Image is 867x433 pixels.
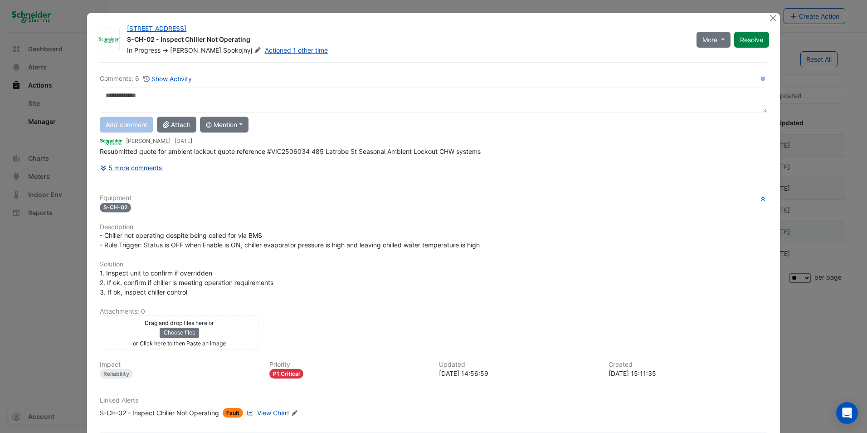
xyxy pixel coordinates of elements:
[100,203,131,212] span: S-CH-02
[100,361,258,369] h6: Impact
[100,194,767,202] h6: Equipment
[143,74,192,84] button: Show Activity
[439,369,598,378] div: [DATE] 14:56:59
[160,328,199,338] button: Choose files
[269,369,303,379] div: P1 Critical
[269,361,428,369] h6: Priority
[100,137,122,147] img: Schneider Electric
[697,32,731,48] button: More
[100,369,133,379] div: Reliability
[126,137,192,145] small: [PERSON_NAME] -
[127,25,186,32] a: [STREET_ADDRESS]
[127,35,686,46] div: S-CH-02 - Inspect Chiller Not Operating
[100,223,767,231] h6: Description
[170,46,221,54] span: [PERSON_NAME]
[769,13,778,23] button: Close
[98,35,119,44] img: Schneider Electric
[836,402,858,424] div: Open Intercom Messenger
[100,231,480,249] span: - Chiller not operating despite being called for via BMS - Rule Trigger: Status is OFF when Enabl...
[100,261,767,268] h6: Solution
[100,160,162,176] button: 5 more comments
[162,46,168,54] span: ->
[100,74,192,84] div: Comments: 6
[100,397,767,404] h6: Linked Alerts
[609,369,767,378] div: [DATE] 15:11:35
[133,340,226,347] small: or Click here to then Paste an image
[100,308,767,315] h6: Attachments: 0
[291,410,298,417] fa-icon: Edit Linked Alerts
[265,46,328,54] a: Actioned 1 other time
[609,361,767,369] h6: Created
[100,269,273,296] span: 1. Inspect unit to confirm if overridden 2. If ok, confirm if chiller is meeting operation requir...
[100,148,481,155] span: Resubmitted quote for ambient lockout quote reference #VIC2506034 485 Latrobe St Seasonal Ambient...
[157,117,196,133] button: Attach
[145,320,214,326] small: Drag and drop files here or
[702,35,717,44] span: More
[175,138,192,144] span: 2025-09-02 14:56:59
[200,117,248,133] button: @ Mention
[734,32,769,48] button: Resolve
[257,409,289,417] span: View Chart
[127,46,161,54] span: In Progress
[245,408,289,418] a: View Chart
[223,408,243,418] span: Fault
[223,46,263,55] span: Spokojnyj
[100,408,219,418] div: S-CH-02 - Inspect Chiller Not Operating
[439,361,598,369] h6: Updated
